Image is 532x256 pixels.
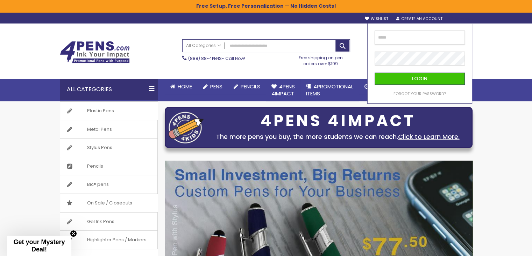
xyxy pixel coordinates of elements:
span: Login [412,75,427,82]
a: Wishlist [364,16,388,21]
a: Metal Pens [60,120,157,139]
a: Create an Account [396,16,442,21]
a: Plastic Pens [60,102,157,120]
span: Metal Pens [80,120,119,139]
a: Click to Learn More. [398,132,460,141]
a: Bic® pens [60,175,157,194]
a: Stylus Pens [60,139,157,157]
button: Close teaser [70,230,77,237]
a: All Categories [183,40,225,51]
button: Login [375,73,465,85]
span: Pencils [80,157,110,175]
div: Get your Mystery Deal!Close teaser [7,236,71,256]
span: Pens [210,83,222,90]
div: 4PENS 4IMPACT [207,114,469,128]
img: 4Pens Custom Pens and Promotional Products [60,41,130,63]
a: 4PROMOTIONALITEMS [300,79,359,102]
span: Highlighter Pens / Markers [80,231,154,249]
span: - Call Now! [188,55,245,61]
a: Pencils [228,79,266,94]
span: Plastic Pens [80,102,121,120]
a: Forgot Your Password? [393,91,446,96]
span: 4PROMOTIONAL ITEMS [306,83,353,97]
span: On Sale / Closeouts [80,194,139,212]
a: Highlighter Pens / Markers [60,231,157,249]
img: four_pen_logo.png [169,112,204,143]
span: Pencils [241,83,260,90]
a: (888) 88-4PENS [188,55,222,61]
span: Bic® pens [80,175,116,194]
div: Sign In [449,16,472,22]
span: Gel Ink Pens [80,213,121,231]
a: Home [165,79,198,94]
a: 4Pens4impact [266,79,300,102]
a: Pencils [60,157,157,175]
a: Rush [359,79,390,94]
span: Get your Mystery Deal! [13,238,65,253]
div: All Categories [60,79,158,100]
a: Pens [198,79,228,94]
span: All Categories [186,43,221,48]
div: The more pens you buy, the more students we can reach. [207,132,469,142]
a: Gel Ink Pens [60,213,157,231]
span: 4Pens 4impact [271,83,295,97]
span: Home [178,83,192,90]
span: Stylus Pens [80,139,119,157]
div: Free shipping on pen orders over $199 [291,52,350,66]
a: On Sale / Closeouts [60,194,157,212]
